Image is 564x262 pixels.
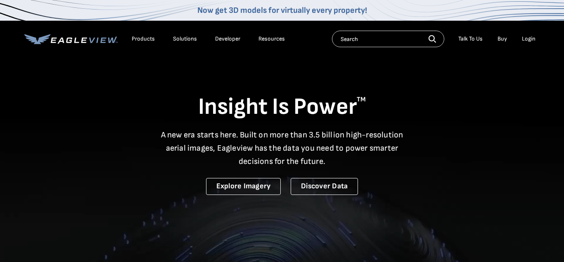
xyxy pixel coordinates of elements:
div: Solutions [173,35,197,43]
p: A new era starts here. Built on more than 3.5 billion high-resolution aerial images, Eagleview ha... [156,128,408,168]
a: Explore Imagery [206,178,281,195]
a: Now get 3D models for virtually every property! [197,5,367,15]
div: Products [132,35,155,43]
a: Developer [215,35,240,43]
a: Buy [498,35,507,43]
input: Search [332,31,444,47]
h1: Insight Is Power [24,93,540,122]
sup: TM [357,96,366,103]
div: Login [522,35,536,43]
div: Resources [258,35,285,43]
a: Discover Data [291,178,358,195]
div: Talk To Us [458,35,483,43]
